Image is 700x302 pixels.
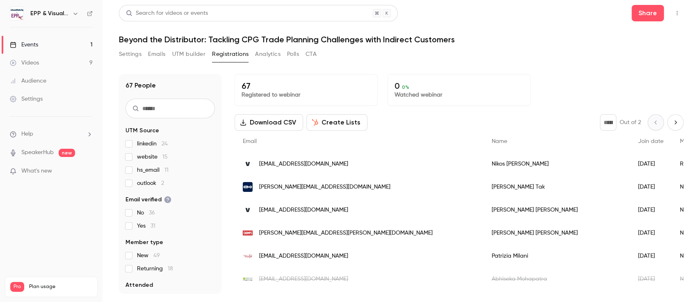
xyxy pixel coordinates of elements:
span: 11 [164,167,169,173]
span: 36 [149,210,155,216]
span: Returning [137,265,173,273]
div: [PERSON_NAME] [PERSON_NAME] [483,221,630,244]
span: 31 [150,223,155,229]
span: [EMAIL_ADDRESS][DOMAIN_NAME] [259,275,348,284]
span: [EMAIL_ADDRESS][DOMAIN_NAME] [259,252,348,261]
span: 0 % [402,84,409,90]
span: No [137,209,155,217]
span: Member type [125,238,163,247]
button: Create Lists [306,114,367,131]
span: [EMAIL_ADDRESS][DOMAIN_NAME] [259,160,348,168]
button: Download CSV [235,114,303,131]
div: Videos [10,59,39,67]
span: website [137,153,168,161]
span: new [59,149,75,157]
div: Abhiseka Mohapatra [483,267,630,290]
span: Email [243,138,257,144]
span: UTM Source [125,127,159,135]
img: visualfabriq.com [243,159,253,169]
div: [PERSON_NAME] Tak [483,175,630,198]
span: Join date [638,138,664,144]
span: What's new [21,167,52,175]
span: Attended [125,281,153,289]
p: Registered to webinar [242,91,371,99]
img: happiestminds.com [243,274,253,284]
span: 49 [153,253,160,258]
div: Events [10,41,38,49]
span: Plan usage [29,284,92,290]
img: EPP & Visualfabriq [10,7,23,20]
span: Email verified [125,196,171,204]
span: 15 [162,154,168,160]
div: [DATE] [630,221,672,244]
div: [PERSON_NAME] [PERSON_NAME] [483,198,630,221]
p: 0 [394,81,524,91]
p: Watched webinar [394,91,524,99]
button: Polls [287,48,299,61]
div: Audience [10,77,46,85]
span: 2 [161,180,164,186]
span: [EMAIL_ADDRESS][DOMAIN_NAME] [259,206,348,214]
span: outlook [137,179,164,187]
div: [DATE] [630,244,672,267]
button: Settings [119,48,141,61]
div: [DATE] [630,267,672,290]
a: SpeakerHub [21,148,54,157]
div: Patrizia Milani [483,244,630,267]
div: Settings [10,95,43,103]
div: [DATE] [630,198,672,221]
span: Name [492,138,507,144]
button: Share [632,5,664,21]
button: Emails [148,48,165,61]
button: Next page [667,114,684,131]
span: 24 [162,141,168,147]
button: Registrations [212,48,249,61]
img: triumph.com [243,251,253,261]
img: chomps.com [243,231,253,235]
div: [DATE] [630,175,672,198]
p: Out of 2 [620,118,641,127]
button: Analytics [255,48,280,61]
span: [PERSON_NAME][EMAIL_ADDRESS][PERSON_NAME][DOMAIN_NAME] [259,229,433,237]
img: visualfabriq.com [243,205,253,215]
button: CTA [306,48,317,61]
img: takbiosuisse.com [243,182,253,192]
span: [PERSON_NAME][EMAIL_ADDRESS][DOMAIN_NAME] [259,183,390,191]
span: Help [21,130,33,138]
li: help-dropdown-opener [10,130,93,138]
div: Search for videos or events [126,9,208,18]
span: hs_email [137,166,169,174]
h1: Beyond the Distributor: Tackling CPG Trade Planning Challenges with Indirect Customers [119,35,684,44]
p: 67 [242,81,371,91]
div: Nikos [PERSON_NAME] [483,152,630,175]
h1: 67 People [125,81,156,90]
span: Yes [137,222,155,230]
span: Pro [10,282,24,292]
h6: EPP & Visualfabriq [30,9,69,18]
span: linkedin [137,140,168,148]
div: [DATE] [630,152,672,175]
button: UTM builder [172,48,205,61]
span: New [137,251,160,260]
span: 18 [168,266,173,272]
